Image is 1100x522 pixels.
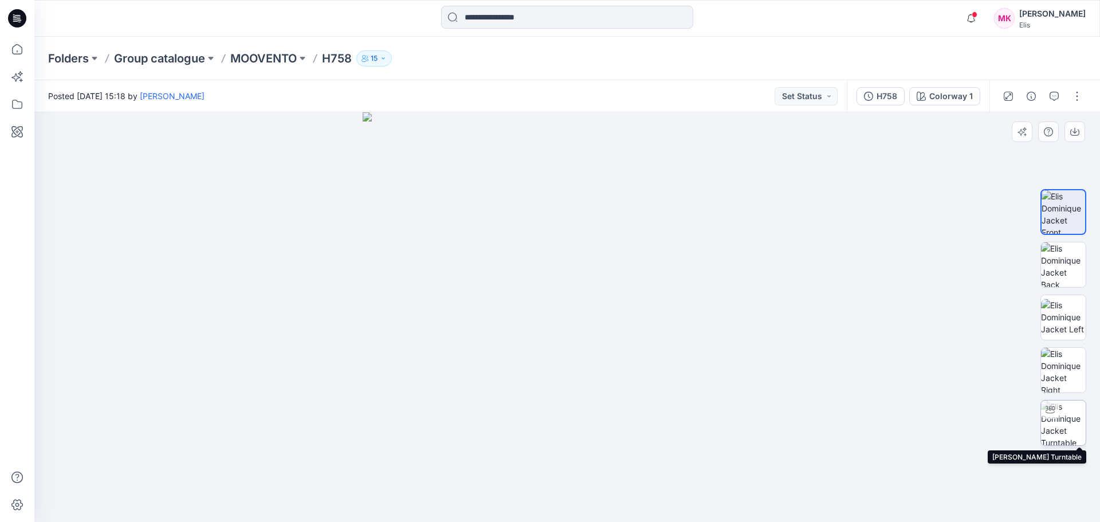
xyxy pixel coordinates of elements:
img: Elis Dominique Jacket Right [1041,348,1086,393]
a: Folders [48,50,89,66]
p: 15 [371,52,378,65]
img: Elis Dominique Jacket Back [1041,242,1086,287]
button: Details [1022,87,1040,105]
div: Elis [1019,21,1086,29]
img: eyJhbGciOiJIUzI1NiIsImtpZCI6IjAiLCJzbHQiOiJzZXMiLCJ0eXAiOiJKV1QifQ.eyJkYXRhIjp7InR5cGUiOiJzdG9yYW... [363,112,772,522]
a: MOOVENTO [230,50,297,66]
a: Group catalogue [114,50,205,66]
span: Posted [DATE] 15:18 by [48,90,205,102]
img: Elis Dominique Jacket Left [1041,299,1086,335]
div: H758 [877,90,897,103]
img: Elis Dominique Jacket Front [1042,190,1085,234]
button: 15 [356,50,392,66]
div: MK [994,8,1015,29]
p: H758 [322,50,352,66]
button: H758 [857,87,905,105]
img: Elis Dominique Jacket Turntable [1041,401,1086,445]
button: Colorway 1 [909,87,980,105]
div: [PERSON_NAME] [1019,7,1086,21]
a: [PERSON_NAME] [140,91,205,101]
div: Colorway 1 [929,90,973,103]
